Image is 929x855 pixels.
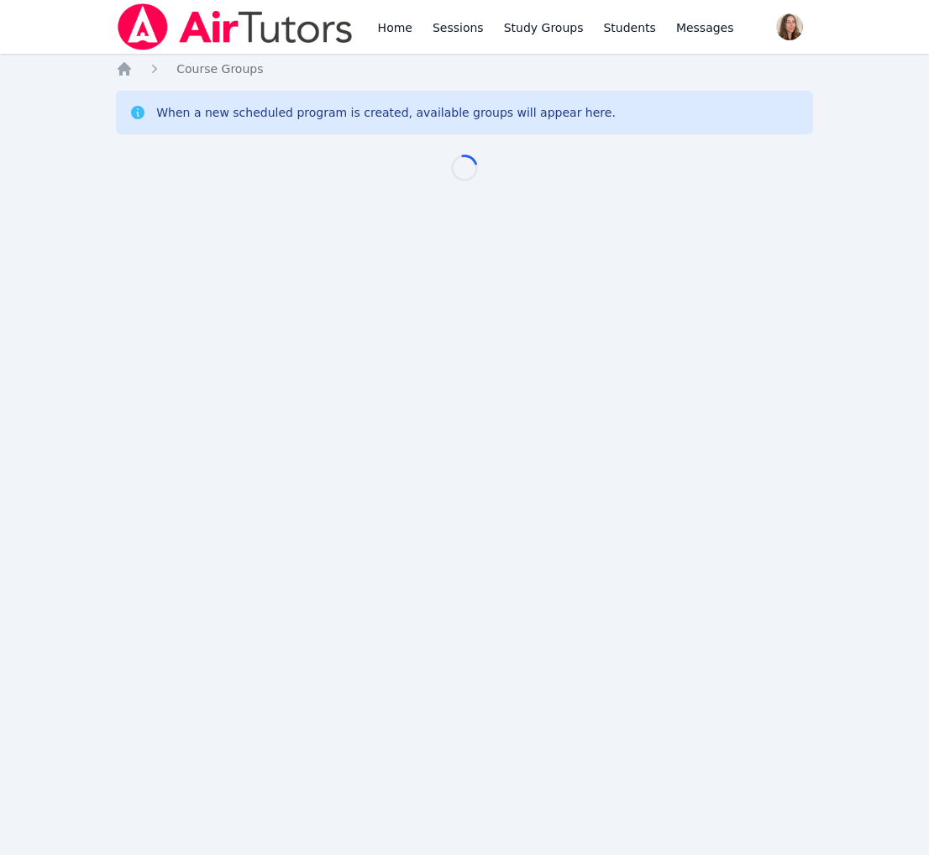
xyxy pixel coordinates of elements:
span: Course Groups [176,62,263,76]
img: Air Tutors [116,3,354,50]
span: Messages [676,19,734,36]
div: When a new scheduled program is created, available groups will appear here. [156,104,616,121]
a: Course Groups [176,60,263,77]
nav: Breadcrumb [116,60,813,77]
